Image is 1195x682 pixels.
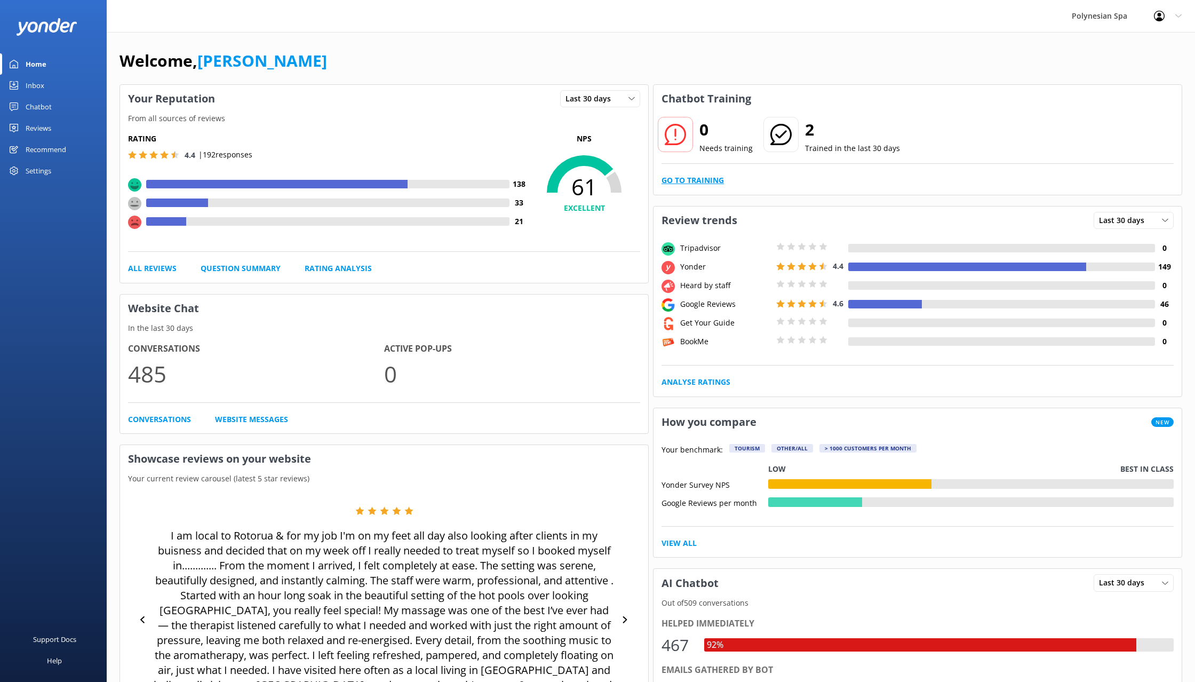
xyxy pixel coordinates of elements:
p: Trained in the last 30 days [805,142,900,154]
span: New [1151,417,1174,427]
p: Best in class [1120,463,1174,475]
span: 4.4 [185,150,195,160]
a: Website Messages [215,414,288,425]
h3: Review trends [654,207,745,234]
h4: 21 [509,216,528,227]
span: 61 [528,173,640,200]
p: Low [768,463,786,475]
p: Needs training [699,142,753,154]
p: In the last 30 days [120,322,648,334]
p: 485 [128,356,384,392]
div: Yonder Survey NPS [662,479,768,489]
a: Go to Training [662,175,724,186]
h2: 2 [805,117,900,142]
h4: 0 [1155,336,1174,347]
h4: Conversations [128,342,384,356]
h4: 33 [509,197,528,209]
a: Rating Analysis [305,263,372,274]
div: Emails gathered by bot [662,663,1174,677]
span: Last 30 days [565,93,617,105]
div: Yonder [678,261,774,273]
div: 92% [704,638,726,652]
div: Tourism [729,444,765,453]
div: BookMe [678,336,774,347]
h4: 0 [1155,242,1174,254]
h4: 0 [1155,280,1174,291]
a: All Reviews [128,263,177,274]
h3: Chatbot Training [654,85,759,113]
div: Recommend [26,139,66,160]
h3: Showcase reviews on your website [120,445,648,473]
h3: AI Chatbot [654,569,727,597]
div: Other/All [771,444,813,453]
span: Last 30 days [1099,215,1151,226]
a: View All [662,537,697,549]
a: [PERSON_NAME] [197,50,327,72]
h4: EXCELLENT [528,202,640,214]
a: Conversations [128,414,191,425]
h4: Active Pop-ups [384,342,640,356]
div: Home [26,53,46,75]
h3: How you compare [654,408,764,436]
div: > 1000 customers per month [819,444,917,453]
h2: 0 [699,117,753,142]
p: | 192 responses [198,149,252,161]
div: Google Reviews [678,298,774,310]
p: NPS [528,133,640,145]
h4: 0 [1155,317,1174,329]
div: Helped immediately [662,617,1174,631]
span: Last 30 days [1099,577,1151,589]
div: Google Reviews per month [662,497,768,507]
p: Your benchmark: [662,444,723,457]
h1: Welcome, [120,48,327,74]
p: From all sources of reviews [120,113,648,124]
h3: Website Chat [120,295,648,322]
img: yonder-white-logo.png [16,18,77,36]
div: Tripadvisor [678,242,774,254]
a: Question Summary [201,263,281,274]
div: 467 [662,632,694,658]
h4: 149 [1155,261,1174,273]
div: Inbox [26,75,44,96]
p: Your current review carousel (latest 5 star reviews) [120,473,648,485]
span: 4.6 [833,298,843,308]
div: Get Your Guide [678,317,774,329]
div: Settings [26,160,51,181]
h3: Your Reputation [120,85,223,113]
div: Chatbot [26,96,52,117]
h4: 138 [509,178,528,190]
p: Out of 509 conversations [654,597,1182,609]
div: Reviews [26,117,51,139]
div: Heard by staff [678,280,774,291]
div: Help [47,650,62,671]
p: 0 [384,356,640,392]
h4: 46 [1155,298,1174,310]
a: Analyse Ratings [662,376,730,388]
div: Support Docs [33,629,76,650]
span: 4.4 [833,261,843,271]
h5: Rating [128,133,528,145]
